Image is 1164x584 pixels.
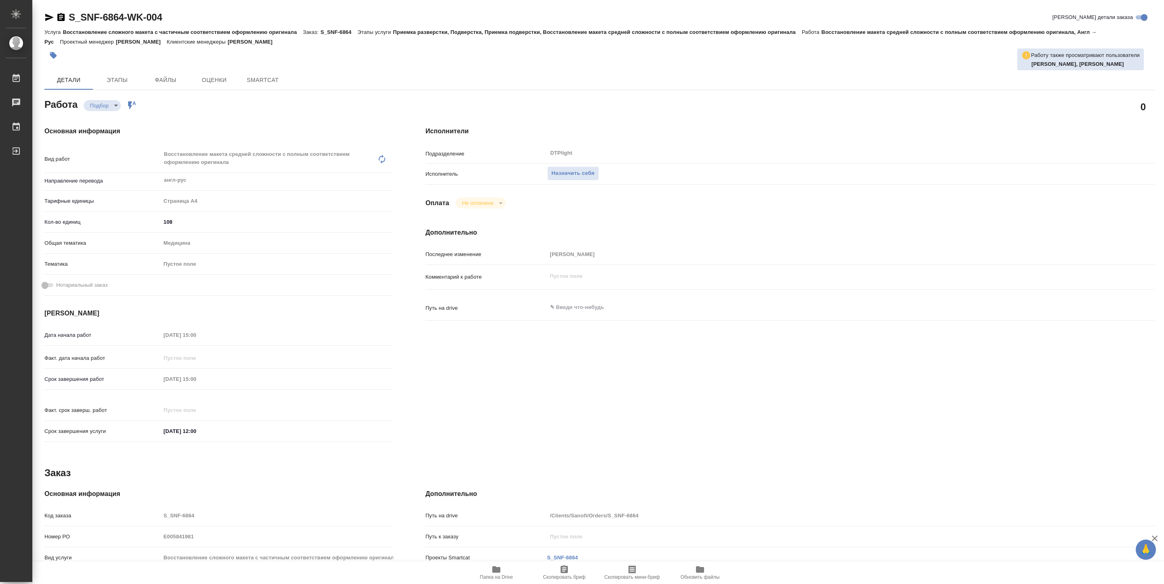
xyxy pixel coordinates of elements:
p: Приемка разверстки, Подверстка, Приемка подверстки, Восстановление макета средней сложности с пол... [393,29,801,35]
p: Кол-во единиц [44,218,161,226]
div: Пустое поле [164,260,384,268]
span: Детали [49,75,88,85]
span: Скопировать бриф [543,574,585,580]
h4: Основная информация [44,489,393,499]
input: Пустое поле [547,248,1094,260]
input: ✎ Введи что-нибудь [161,216,393,228]
h4: Исполнители [426,126,1155,136]
span: Обновить файлы [681,574,720,580]
button: Подбор [88,102,111,109]
p: Тематика [44,260,161,268]
div: Подбор [455,197,505,208]
a: S_SNF-6864-WK-004 [69,12,162,23]
input: Пустое поле [161,552,393,563]
div: Медицина [161,236,393,250]
p: Срок завершения работ [44,375,161,383]
p: Код заказа [44,512,161,520]
span: SmartCat [243,75,282,85]
p: [PERSON_NAME] [116,39,167,45]
input: Пустое поле [161,531,393,542]
p: Чулец Елена, Гусельников Роман [1031,60,1140,68]
span: Папка на Drive [480,574,513,580]
button: Скопировать мини-бриф [598,561,666,584]
p: Работу также просматривают пользователи [1031,51,1140,59]
p: Направление перевода [44,177,161,185]
input: Пустое поле [161,352,232,364]
span: [PERSON_NAME] детали заказа [1052,13,1133,21]
p: Комментарий к работе [426,273,547,281]
div: Страница А4 [161,194,393,208]
h4: Дополнительно [426,228,1155,237]
p: Услуга [44,29,63,35]
h4: Оплата [426,198,449,208]
button: Скопировать ссылку для ЯМессенджера [44,13,54,22]
p: Клиентские менеджеры [167,39,228,45]
input: Пустое поле [161,404,232,416]
span: Этапы [98,75,137,85]
span: Нотариальный заказ [56,281,108,289]
p: Дата начала работ [44,331,161,339]
button: 🙏 [1136,540,1156,560]
p: Проектный менеджер [60,39,116,45]
p: Последнее изменение [426,250,547,258]
a: S_SNF-6864 [547,555,578,561]
button: Папка на Drive [462,561,530,584]
p: S_SNF-6864 [321,29,358,35]
button: Назначить себя [547,166,599,181]
p: Вид работ [44,155,161,163]
p: [PERSON_NAME] [228,39,278,45]
input: Пустое поле [547,510,1094,521]
input: Пустое поле [161,510,393,521]
input: Пустое поле [161,373,232,385]
p: Срок завершения услуги [44,427,161,435]
button: Скопировать бриф [530,561,598,584]
h4: Основная информация [44,126,393,136]
div: Пустое поле [161,257,393,271]
p: Факт. срок заверш. работ [44,406,161,414]
button: Не оплачена [460,200,496,206]
div: Подбор [84,100,121,111]
p: Вид услуги [44,554,161,562]
p: Подразделение [426,150,547,158]
input: Пустое поле [161,329,232,341]
input: Пустое поле [547,531,1094,542]
p: Тарифные единицы [44,197,161,205]
p: Проекты Smartcat [426,554,547,562]
p: Факт. дата начала работ [44,354,161,362]
h2: Работа [44,97,78,111]
button: Добавить тэг [44,46,62,64]
span: Файлы [146,75,185,85]
input: ✎ Введи что-нибудь [161,425,232,437]
b: [PERSON_NAME], [PERSON_NAME] [1031,61,1124,67]
p: Работа [802,29,822,35]
p: Путь на drive [426,304,547,312]
p: Номер РО [44,533,161,541]
span: Оценки [195,75,234,85]
span: 🙏 [1139,541,1153,558]
p: Исполнитель [426,170,547,178]
span: Назначить себя [552,169,595,178]
p: Путь на drive [426,512,547,520]
p: Общая тематика [44,239,161,247]
button: Скопировать ссылку [56,13,66,22]
h2: Заказ [44,466,71,479]
h4: Дополнительно [426,489,1155,499]
button: Обновить файлы [666,561,734,584]
p: Этапы услуги [358,29,393,35]
h2: 0 [1141,100,1146,113]
p: Восстановление сложного макета с частичным соответствием оформлению оригинала [63,29,303,35]
p: Заказ: [303,29,321,35]
p: Путь к заказу [426,533,547,541]
h4: [PERSON_NAME] [44,309,393,318]
span: Скопировать мини-бриф [604,574,660,580]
